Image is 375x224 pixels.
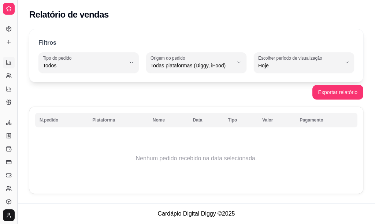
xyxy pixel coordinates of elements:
[258,62,341,69] span: Hoje
[38,38,56,47] p: Filtros
[258,55,324,61] label: Escolher período de visualização
[151,55,187,61] label: Origem do pedido
[148,113,189,127] th: Nome
[258,113,295,127] th: Valor
[88,113,148,127] th: Plataforma
[151,62,233,69] span: Todas plataformas (Diggy, iFood)
[35,113,88,127] th: N.pedido
[188,113,223,127] th: Data
[295,113,357,127] th: Pagamento
[18,203,375,224] footer: Cardápio Digital Diggy © 2025
[43,55,74,61] label: Tipo do pedido
[312,85,363,100] button: Exportar relatório
[146,52,246,73] button: Origem do pedidoTodas plataformas (Diggy, iFood)
[43,62,126,69] span: Todos
[29,9,109,20] h2: Relatório de vendas
[38,52,139,73] button: Tipo do pedidoTodos
[223,113,258,127] th: Tipo
[254,52,354,73] button: Escolher período de visualizaçãoHoje
[35,129,357,188] td: Nenhum pedido recebido na data selecionada.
